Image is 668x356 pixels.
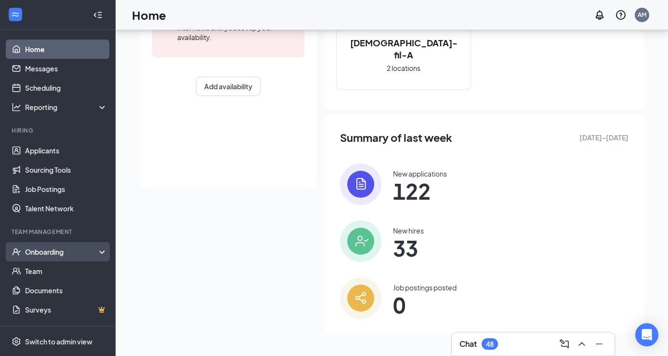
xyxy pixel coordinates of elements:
[574,336,589,352] button: ChevronUp
[559,338,570,350] svg: ComposeMessage
[12,247,21,257] svg: UserCheck
[93,10,103,20] svg: Collapse
[25,141,107,160] a: Applicants
[132,7,166,23] h1: Home
[557,336,572,352] button: ComposeMessage
[340,164,381,205] img: icon
[25,102,108,112] div: Reporting
[486,340,494,348] div: 48
[594,9,605,21] svg: Notifications
[25,261,107,281] a: Team
[12,102,21,112] svg: Analysis
[25,281,107,300] a: Documents
[638,11,646,19] div: AM
[25,337,92,346] div: Switch to admin view
[340,129,452,146] span: Summary of last week
[635,323,658,346] div: Open Intercom Messenger
[12,337,21,346] svg: Settings
[387,63,420,73] span: 2 locations
[196,77,261,96] button: Add availability
[340,277,381,319] img: icon
[340,220,381,262] img: icon
[25,59,107,78] a: Messages
[25,199,107,218] a: Talent Network
[579,132,629,143] span: [DATE] - [DATE]
[25,300,107,319] a: SurveysCrown
[393,283,457,292] div: Job postings posted
[337,37,471,61] h2: [DEMOGRAPHIC_DATA]-fil-A
[25,40,107,59] a: Home
[393,296,457,314] span: 0
[393,182,447,200] span: 122
[25,78,107,97] a: Scheduling
[576,338,588,350] svg: ChevronUp
[593,338,605,350] svg: Minimize
[25,247,99,257] div: Onboarding
[615,9,627,21] svg: QuestionInfo
[25,179,107,199] a: Job Postings
[393,169,447,178] div: New applications
[393,239,424,257] span: 33
[459,339,477,349] h3: Chat
[393,226,424,235] div: New hires
[11,10,20,19] svg: WorkstreamLogo
[12,228,105,236] div: Team Management
[12,126,105,135] div: Hiring
[591,336,607,352] button: Minimize
[25,160,107,179] a: Sourcing Tools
